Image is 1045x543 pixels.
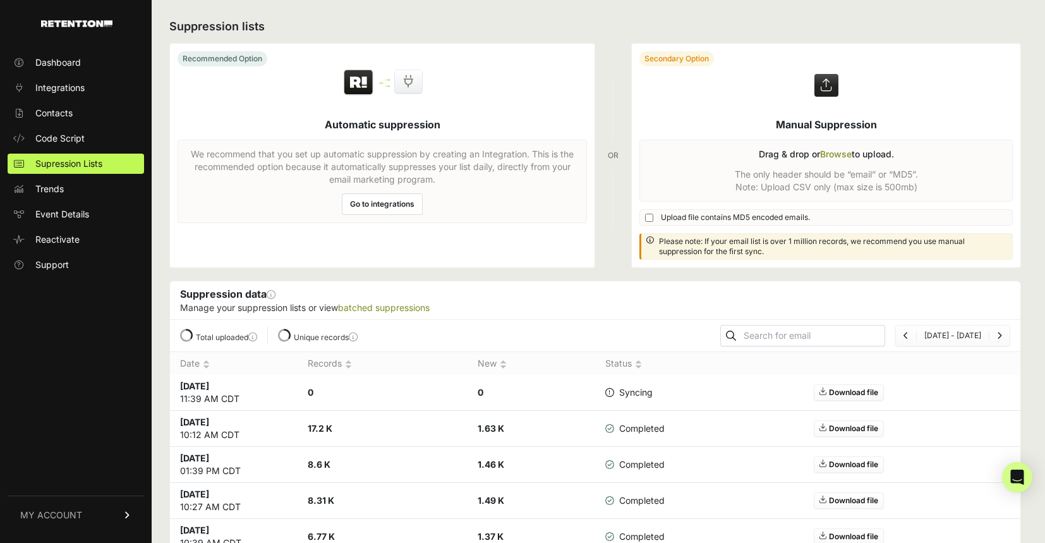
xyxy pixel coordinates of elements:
[380,82,390,84] img: integration
[605,458,665,471] span: Completed
[170,483,298,519] td: 10:27 AM CDT
[741,327,885,345] input: Search for email
[180,525,209,535] strong: [DATE]
[814,492,884,509] a: Download file
[8,204,144,224] a: Event Details
[35,208,89,221] span: Event Details
[169,18,1021,35] h2: Suppression lists
[180,302,1010,314] p: Manage your suppression lists or view
[35,107,73,119] span: Contacts
[20,509,82,522] span: MY ACCOUNT
[294,333,358,342] label: Unique records
[345,360,352,369] img: no_sort-eaf950dc5ab64cae54d48a5578032e96f70b2ecb7d747501f34c8f2db400fb66.gif
[180,489,209,499] strong: [DATE]
[170,281,1020,319] div: Suppression data
[8,255,144,275] a: Support
[916,331,989,341] li: [DATE] - [DATE]
[196,333,257,342] label: Total uploaded
[338,302,430,313] a: batched suppressions
[8,52,144,73] a: Dashboard
[380,85,390,87] img: integration
[35,132,85,145] span: Code Script
[997,331,1002,340] a: Next
[814,384,884,401] a: Download file
[605,386,653,399] span: Syncing
[478,495,504,506] strong: 1.49 K
[478,459,504,470] strong: 1.46 K
[35,56,81,69] span: Dashboard
[8,154,144,174] a: Supression Lists
[478,423,504,434] strong: 1.63 K
[8,78,144,98] a: Integrations
[178,51,267,66] div: Recommended Option
[8,128,144,149] a: Code Script
[308,387,313,398] strong: 0
[605,422,665,435] span: Completed
[468,352,595,375] th: New
[500,360,507,369] img: no_sort-eaf950dc5ab64cae54d48a5578032e96f70b2ecb7d747501f34c8f2db400fb66.gif
[308,459,330,470] strong: 8.6 K
[170,411,298,447] td: 10:12 AM CDT
[170,375,298,411] td: 11:39 AM CDT
[180,453,209,463] strong: [DATE]
[605,530,665,543] span: Completed
[605,494,665,507] span: Completed
[478,531,504,542] strong: 1.37 K
[8,179,144,199] a: Trends
[41,20,112,27] img: Retention.com
[35,183,64,195] span: Trends
[308,531,335,542] strong: 6.77 K
[1002,462,1032,492] div: Open Intercom Messenger
[814,456,884,473] a: Download file
[645,214,653,222] input: Upload file contains MD5 encoded emails.
[635,360,642,369] img: no_sort-eaf950dc5ab64cae54d48a5578032e96f70b2ecb7d747501f34c8f2db400fb66.gif
[170,352,298,375] th: Date
[895,325,1010,346] nav: Page navigation
[325,117,440,132] h5: Automatic suppression
[35,259,69,271] span: Support
[8,496,144,534] a: MY ACCOUNT
[308,423,332,434] strong: 17.2 K
[814,420,884,437] a: Download file
[595,352,680,375] th: Status
[608,43,619,268] div: OR
[342,193,423,215] a: Go to integrations
[35,157,102,170] span: Supression Lists
[35,233,80,246] span: Reactivate
[8,229,144,250] a: Reactivate
[203,360,210,369] img: no_sort-eaf950dc5ab64cae54d48a5578032e96f70b2ecb7d747501f34c8f2db400fb66.gif
[180,381,209,391] strong: [DATE]
[186,148,579,186] p: We recommend that you set up automatic suppression by creating an Integration. This is the recomm...
[478,387,483,398] strong: 0
[8,103,144,123] a: Contacts
[298,352,468,375] th: Records
[661,212,810,223] span: Upload file contains MD5 encoded emails.
[903,331,909,340] a: Previous
[342,69,375,97] img: Retention
[180,417,209,427] strong: [DATE]
[380,79,390,81] img: integration
[308,495,334,506] strong: 8.31 K
[170,447,298,483] td: 01:39 PM CDT
[35,82,85,94] span: Integrations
